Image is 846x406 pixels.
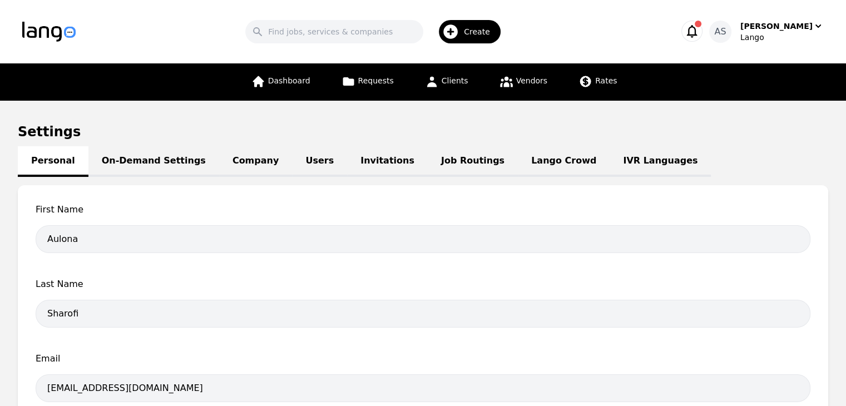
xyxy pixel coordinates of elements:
[22,22,76,42] img: Logo
[518,146,610,177] a: Lango Crowd
[464,26,498,37] span: Create
[709,21,824,43] button: AS[PERSON_NAME]Lango
[335,63,400,101] a: Requests
[219,146,292,177] a: Company
[714,25,726,38] span: AS
[610,146,711,177] a: IVR Languages
[740,21,813,32] div: [PERSON_NAME]
[36,300,810,328] input: Last Name
[36,203,810,216] span: First Name
[595,76,617,85] span: Rates
[36,225,810,253] input: First Name
[428,146,518,177] a: Job Routings
[36,278,810,291] span: Last Name
[36,352,810,365] span: Email
[36,374,810,402] input: Email
[493,63,554,101] a: Vendors
[268,76,310,85] span: Dashboard
[572,63,624,101] a: Rates
[292,146,347,177] a: Users
[18,123,828,141] h1: Settings
[347,146,428,177] a: Invitations
[245,20,423,43] input: Find jobs, services & companies
[418,63,475,101] a: Clients
[88,146,219,177] a: On-Demand Settings
[442,76,468,85] span: Clients
[740,32,824,43] div: Lango
[245,63,317,101] a: Dashboard
[358,76,394,85] span: Requests
[516,76,547,85] span: Vendors
[423,16,507,48] button: Create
